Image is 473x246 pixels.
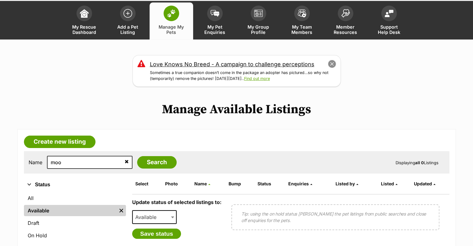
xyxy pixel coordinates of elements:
img: pet-enquiries-icon-7e3ad2cf08bfb03b45e93fb7055b45f3efa6380592205ae92323e6603595dc1f.svg [211,10,219,17]
span: Updated [414,181,432,186]
span: My Group Profile [244,24,272,35]
strong: all 0 [415,160,424,165]
img: manage-my-pets-icon-02211641906a0b7f246fdf0571729dbe1e7629f14944591b6c1af311fb30b64b.svg [167,9,176,17]
span: Add a Pet Listing [114,24,142,35]
span: Support Help Desk [375,24,403,35]
a: Updated [414,181,435,186]
span: Displaying Listings [396,160,438,165]
a: Name [194,181,210,186]
a: All [24,193,126,204]
span: Listed by [336,181,355,186]
span: translation missing: en.admin.listings.index.attributes.enquiries [288,181,309,186]
p: Sometimes a true companion doesn’t come in the package an adopter has pictured…so why not (tempor... [150,70,336,82]
a: Manage My Pets [150,2,193,39]
a: Member Resources [324,2,367,39]
img: group-profile-icon-3fa3cf56718a62981997c0bc7e787c4b2cf8bcc04b72c1350f741eb67cf2f40e.svg [254,10,263,17]
a: Enquiries [288,181,312,186]
a: Find out more [244,76,270,81]
button: Status [24,181,126,189]
a: Remove filter [117,205,126,216]
img: member-resources-icon-8e73f808a243e03378d46382f2149f9095a855e16c252ad45f914b54edf8863c.svg [341,9,350,17]
a: Listed by [336,181,358,186]
a: Available [24,205,117,216]
span: Available [132,210,177,224]
a: Create new listing [24,136,95,148]
img: help-desk-icon-fdf02630f3aa405de69fd3d07c3f3aa587a6932b1a1747fa1d2bba05be0121f9.svg [385,10,393,17]
span: Listed [381,181,394,186]
span: My Rescue Dashboard [70,24,98,35]
img: dashboard-icon-eb2f2d2d3e046f16d808141f083e7271f6b2e854fb5c12c21221c1fb7104beca.svg [80,9,89,18]
span: Name [194,181,207,186]
label: Name [29,160,42,165]
a: My Pet Enquiries [193,2,237,39]
a: Listed [381,181,397,186]
a: Draft [24,217,126,229]
a: Love Knows No Breed - A campaign to challenge perceptions [150,60,314,68]
a: Support Help Desk [367,2,411,39]
img: add-pet-listing-icon-0afa8454b4691262ce3f59096e99ab1cd57d4a30225e0717b998d2c9b9846f56.svg [123,9,132,18]
a: Add a Pet Listing [106,2,150,39]
th: Status [255,179,285,189]
th: Select [133,179,162,189]
th: Bump [226,179,254,189]
span: My Pet Enquiries [201,24,229,35]
a: My Team Members [280,2,324,39]
button: close [327,60,336,68]
input: Search [137,156,177,169]
p: Tip: using the on hold status [PERSON_NAME] the pet listings from public searches and close off e... [241,211,429,224]
button: Save status [132,229,181,239]
th: Photo [163,179,191,189]
span: Member Resources [332,24,359,35]
span: Manage My Pets [157,24,185,35]
span: Available [133,213,163,221]
label: Update status of selected listings to: [132,199,221,205]
a: My Rescue Dashboard [63,2,106,39]
img: team-members-icon-5396bd8760b3fe7c0b43da4ab00e1e3bb1a5d9ba89233759b79545d2d3fc5d0d.svg [298,9,306,17]
span: My Team Members [288,24,316,35]
a: On Hold [24,230,126,241]
a: My Group Profile [237,2,280,39]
